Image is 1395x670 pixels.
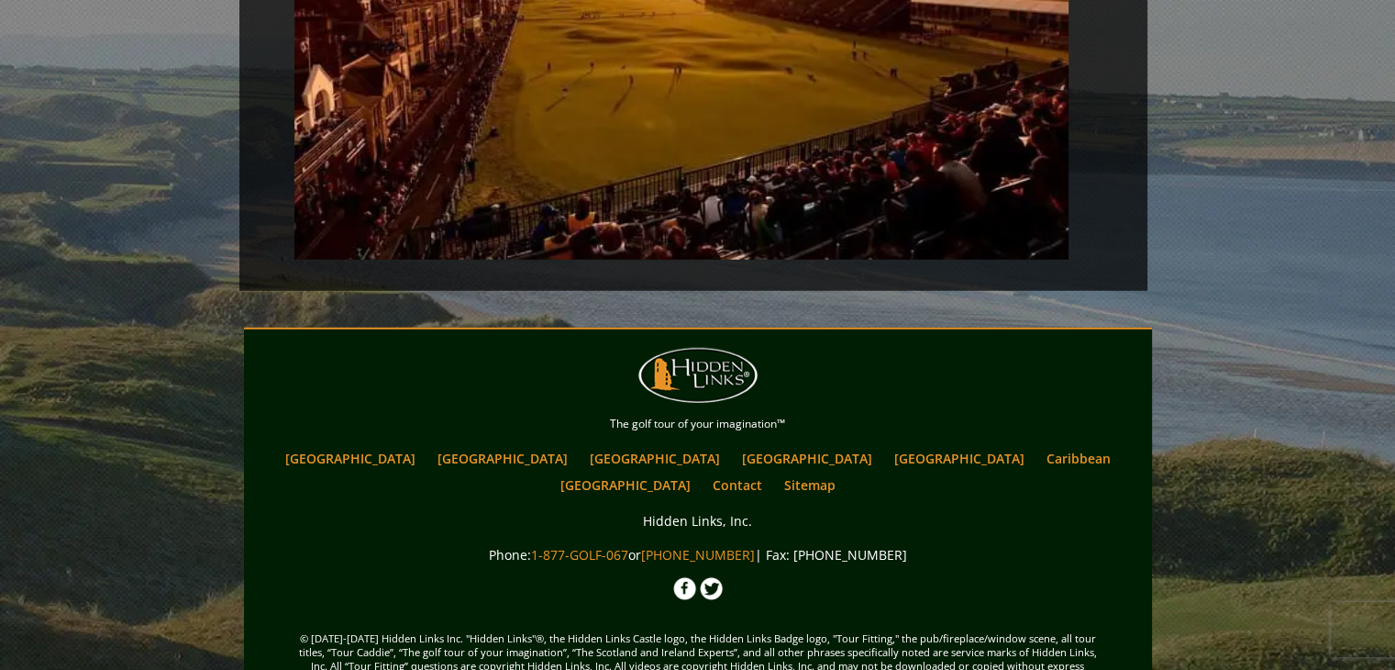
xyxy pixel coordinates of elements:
[1037,445,1120,472] a: Caribbean
[700,577,723,600] img: Twitter
[428,445,577,472] a: [GEOGRAPHIC_DATA]
[733,445,881,472] a: [GEOGRAPHIC_DATA]
[703,472,771,498] a: Contact
[581,445,729,472] a: [GEOGRAPHIC_DATA]
[276,445,425,472] a: [GEOGRAPHIC_DATA]
[551,472,700,498] a: [GEOGRAPHIC_DATA]
[641,546,755,564] a: [PHONE_NUMBER]
[775,472,845,498] a: Sitemap
[531,546,628,564] a: 1-877-GOLF-067
[885,445,1034,472] a: [GEOGRAPHIC_DATA]
[249,509,1147,532] p: Hidden Links, Inc.
[249,543,1147,566] p: Phone: or | Fax: [PHONE_NUMBER]
[673,577,696,600] img: Facebook
[249,414,1147,434] p: The golf tour of your imagination™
